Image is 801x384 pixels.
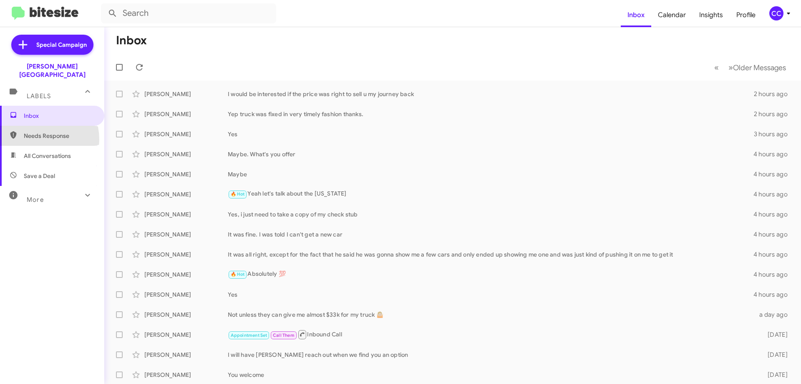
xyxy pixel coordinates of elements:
div: [PERSON_NAME] [144,371,228,379]
div: I will have [PERSON_NAME] reach out when we find you an option [228,351,754,359]
span: » [728,62,733,73]
div: I would be interested if the price was right to sell u my journey back [228,90,754,98]
div: It was fine. I was told I can't get a new car [228,230,753,239]
span: More [27,196,44,203]
div: [DATE] [754,371,794,379]
div: [PERSON_NAME] [144,290,228,299]
button: CC [762,6,792,20]
div: 4 hours ago [753,230,794,239]
span: Call Them [273,333,295,338]
div: 3 hours ago [754,130,794,138]
div: [PERSON_NAME] [144,310,228,319]
div: [PERSON_NAME] [144,130,228,138]
a: Insights [693,3,730,27]
div: 4 hours ago [753,290,794,299]
span: Needs Response [24,132,95,140]
div: CC [769,6,783,20]
a: Calendar [651,3,693,27]
div: You welcome [228,371,754,379]
button: Previous [709,59,724,76]
div: 4 hours ago [753,170,794,178]
a: Special Campaign [11,35,93,55]
div: [PERSON_NAME] [144,170,228,178]
div: Absolutely 💯 [228,270,753,279]
div: [PERSON_NAME] [144,250,228,259]
div: 4 hours ago [753,210,794,219]
div: 4 hours ago [753,250,794,259]
div: Not unless they can give me almost $33k for my truck 🤷🏼 [228,310,754,319]
div: [PERSON_NAME] [144,210,228,219]
span: Save a Deal [24,172,55,180]
div: [PERSON_NAME] [144,190,228,198]
span: 🔥 Hot [231,272,245,277]
div: 2 hours ago [754,110,794,118]
div: [PERSON_NAME] [144,150,228,158]
div: Yep truck was fixed in very timely fashion thanks. [228,110,754,118]
h1: Inbox [116,34,147,47]
div: [PERSON_NAME] [144,331,228,339]
a: Profile [730,3,762,27]
nav: Page navigation example [710,59,791,76]
button: Next [723,59,791,76]
div: Yes, i just need to take a copy of my check stub [228,210,753,219]
div: [PERSON_NAME] [144,351,228,359]
div: 4 hours ago [753,190,794,198]
span: Older Messages [733,63,786,72]
a: Inbox [621,3,651,27]
span: 🔥 Hot [231,191,245,197]
span: « [714,62,719,73]
span: All Conversations [24,152,71,160]
div: Inbound Call [228,329,754,340]
div: [PERSON_NAME] [144,230,228,239]
div: It was all right, except for the fact that he said he was gonna show me a few cars and only ended... [228,250,753,259]
span: Labels [27,92,51,100]
div: 4 hours ago [753,150,794,158]
span: Inbox [24,112,95,120]
div: Yes [228,290,753,299]
div: Maybe [228,170,753,178]
div: 4 hours ago [753,270,794,279]
div: 2 hours ago [754,90,794,98]
div: [DATE] [754,331,794,339]
span: Special Campaign [36,41,87,49]
div: a day ago [754,310,794,319]
div: Maybe. What's you offer [228,150,753,158]
span: Appointment Set [231,333,267,338]
div: [DATE] [754,351,794,359]
div: Yes [228,130,754,138]
div: [PERSON_NAME] [144,90,228,98]
div: [PERSON_NAME] [144,110,228,118]
div: Yeah let's talk about the [US_STATE] [228,189,753,199]
input: Search [101,3,276,23]
div: [PERSON_NAME] [144,270,228,279]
